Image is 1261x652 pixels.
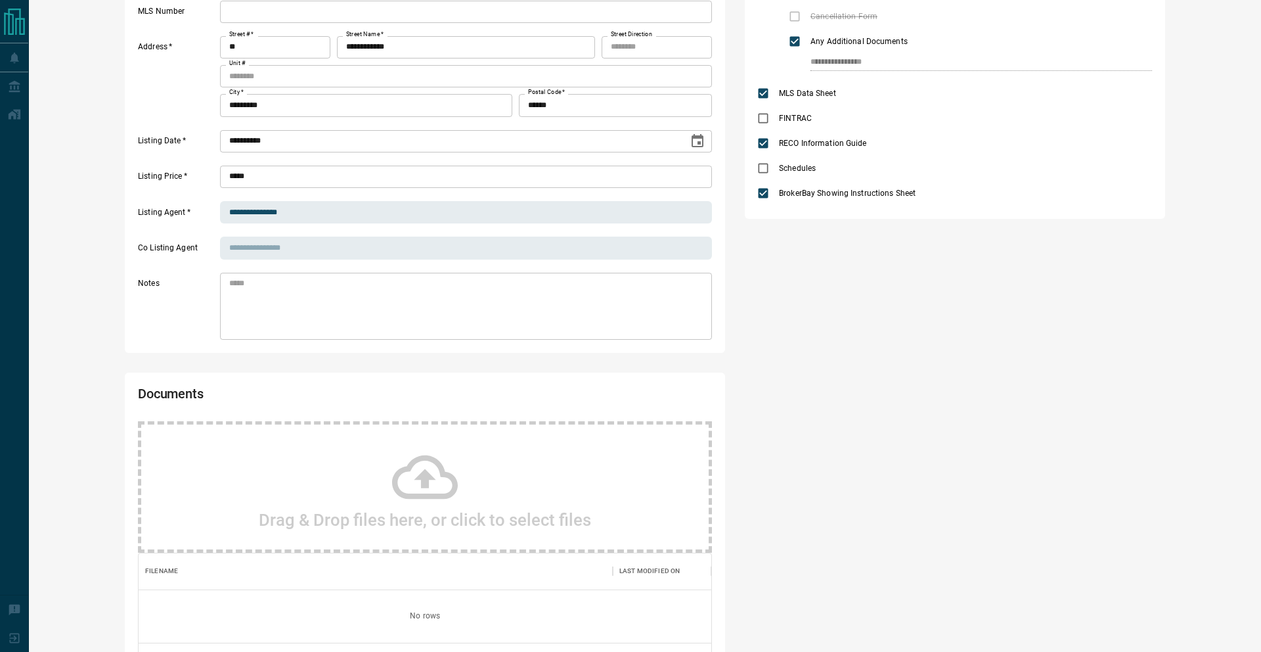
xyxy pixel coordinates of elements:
label: Listing Price [138,171,217,188]
button: Choose date, selected date is Oct 10, 2025 [684,128,711,154]
span: Schedules [776,162,819,174]
span: FINTRAC [776,112,815,124]
div: Filename [145,553,178,590]
label: Street Direction [611,30,652,39]
div: Last Modified On [613,553,711,590]
label: Postal Code [528,88,565,97]
span: MLS Data Sheet [776,87,839,99]
label: Notes [138,278,217,340]
label: Unit # [229,59,246,68]
div: Last Modified On [619,553,680,590]
label: Address [138,41,217,116]
span: Any Additional Documents [807,35,911,47]
label: MLS Number [138,6,217,23]
label: City [229,88,244,97]
label: Street # [229,30,254,39]
label: Street Name [346,30,384,39]
label: Listing Date [138,135,217,152]
span: Cancellation Form [807,11,881,22]
label: Listing Agent [138,207,217,224]
h2: Drag & Drop files here, or click to select files [259,510,591,530]
div: Drag & Drop files here, or click to select files [138,421,712,553]
label: Co Listing Agent [138,243,217,260]
span: RECO Information Guide [776,137,870,149]
div: Filename [139,553,613,590]
input: checklist input [810,54,1124,71]
h2: Documents [138,386,482,408]
span: BrokerBay Showing Instructions Sheet [776,187,919,199]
